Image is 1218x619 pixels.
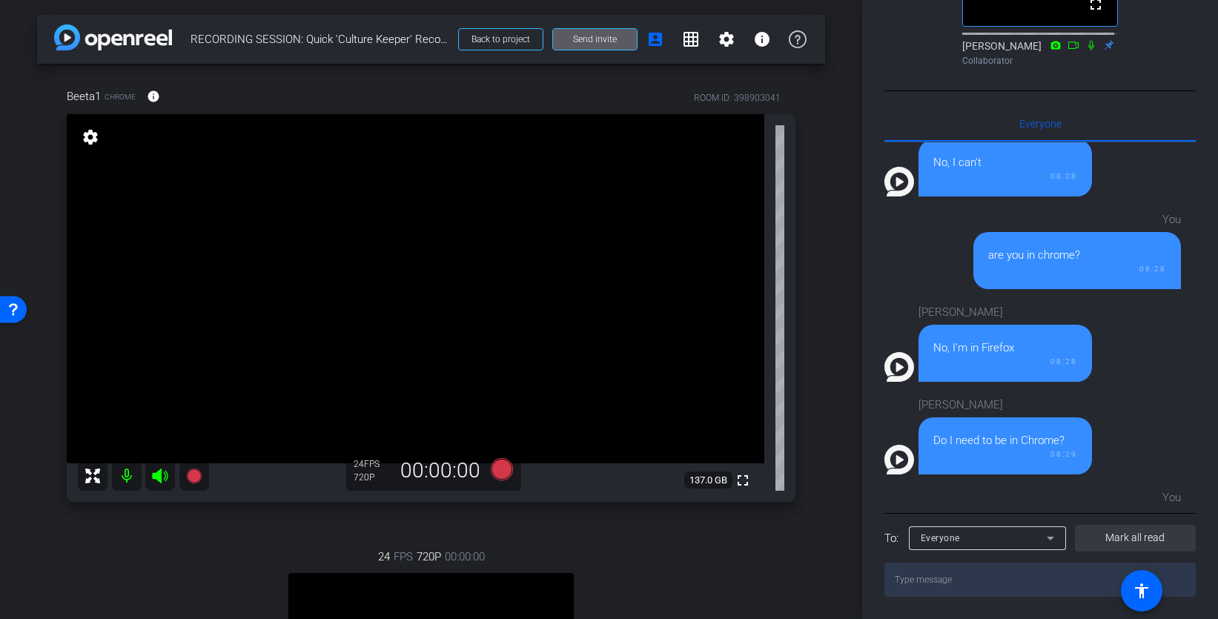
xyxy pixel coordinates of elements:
span: Chrome [105,91,136,102]
div: 08:29 [933,448,1077,460]
div: Do I need to be in Chrome? [933,432,1077,449]
div: are you in chrome? [988,247,1166,264]
div: [PERSON_NAME] [919,304,1092,321]
div: 24 [354,458,391,470]
span: Beeta1 [67,88,101,105]
span: 720P [417,549,441,565]
mat-icon: grid_on [682,30,700,48]
span: 00:00:00 [445,549,485,565]
div: [PERSON_NAME] [919,397,1092,414]
span: Send invite [573,33,617,45]
mat-icon: info [753,30,771,48]
span: FPS [394,549,413,565]
span: Mark all read [1105,530,1165,546]
img: Profile [884,352,914,382]
div: You [973,489,1181,506]
div: No, I'm in Firefox [933,340,1077,357]
mat-icon: settings [718,30,735,48]
img: Profile [884,167,914,196]
div: ROOM ID: 398903041 [694,91,781,105]
span: RECORDING SESSION: Quick 'Culture Keeper' Recording | [15mins] [DATE] 11:30AM EST [191,24,449,54]
span: Back to project [471,34,530,44]
div: 08:28 [988,263,1166,274]
img: app-logo [54,24,172,50]
mat-icon: accessibility [1133,582,1151,600]
button: Mark all read [1075,525,1197,552]
div: Collaborator [962,54,1118,67]
div: You [973,211,1181,228]
span: FPS [364,459,380,469]
div: No, I can't [933,154,1077,171]
div: 08:28 [933,171,1077,182]
span: Everyone [1019,119,1062,129]
span: 24 [378,549,390,565]
div: 720P [354,471,391,483]
button: Back to project [458,28,543,50]
div: 00:00:00 [391,458,490,483]
span: Everyone [921,533,960,543]
mat-icon: account_box [646,30,664,48]
mat-icon: settings [80,128,101,146]
div: [PERSON_NAME] [962,39,1118,67]
mat-icon: info [147,90,160,103]
span: 137.0 GB [684,471,732,489]
div: 08:28 [933,356,1077,367]
mat-icon: fullscreen [734,471,752,489]
img: Profile [884,445,914,474]
div: To: [884,530,898,547]
button: Send invite [552,28,638,50]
